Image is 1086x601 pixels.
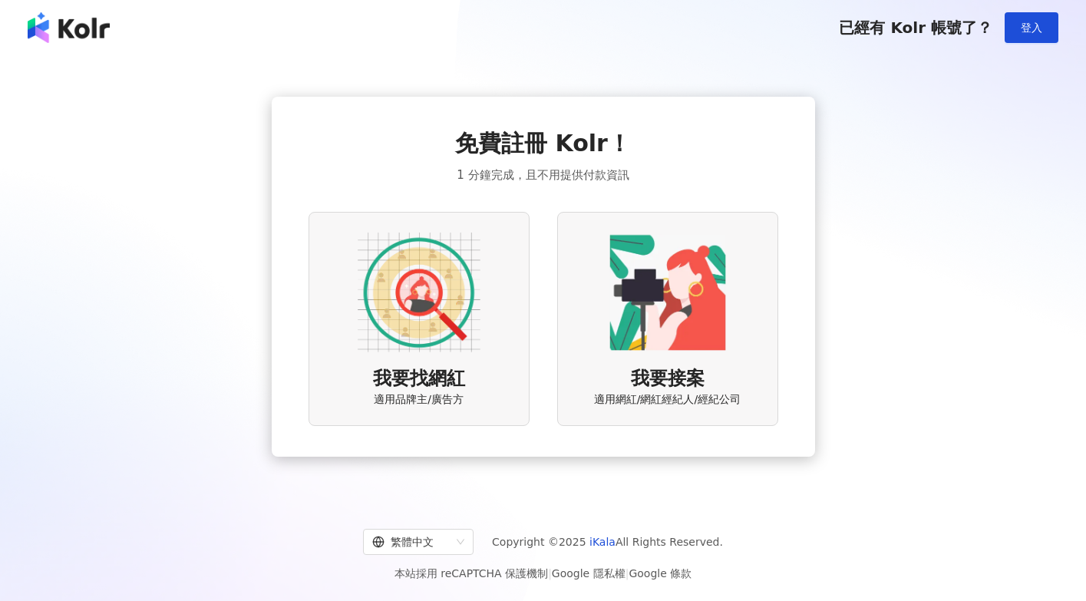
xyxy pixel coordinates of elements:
span: 本站採用 reCAPTCHA 保護機制 [394,564,692,583]
span: 適用品牌主/廣告方 [374,392,464,408]
span: | [548,567,552,580]
img: AD identity option [358,231,480,354]
span: 免費註冊 Kolr！ [455,127,631,160]
button: 登入 [1005,12,1058,43]
img: KOL identity option [606,231,729,354]
a: Google 隱私權 [552,567,626,580]
span: | [626,567,629,580]
span: 適用網紅/網紅經紀人/經紀公司 [594,392,741,408]
a: iKala [589,536,616,548]
span: 已經有 Kolr 帳號了？ [839,18,992,37]
span: 我要找網紅 [373,366,465,392]
span: 我要接案 [631,366,705,392]
span: Copyright © 2025 All Rights Reserved. [492,533,723,551]
img: logo [28,12,110,43]
a: Google 條款 [629,567,692,580]
span: 1 分鐘完成，且不用提供付款資訊 [457,166,629,184]
div: 繁體中文 [372,530,451,554]
span: 登入 [1021,21,1042,34]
